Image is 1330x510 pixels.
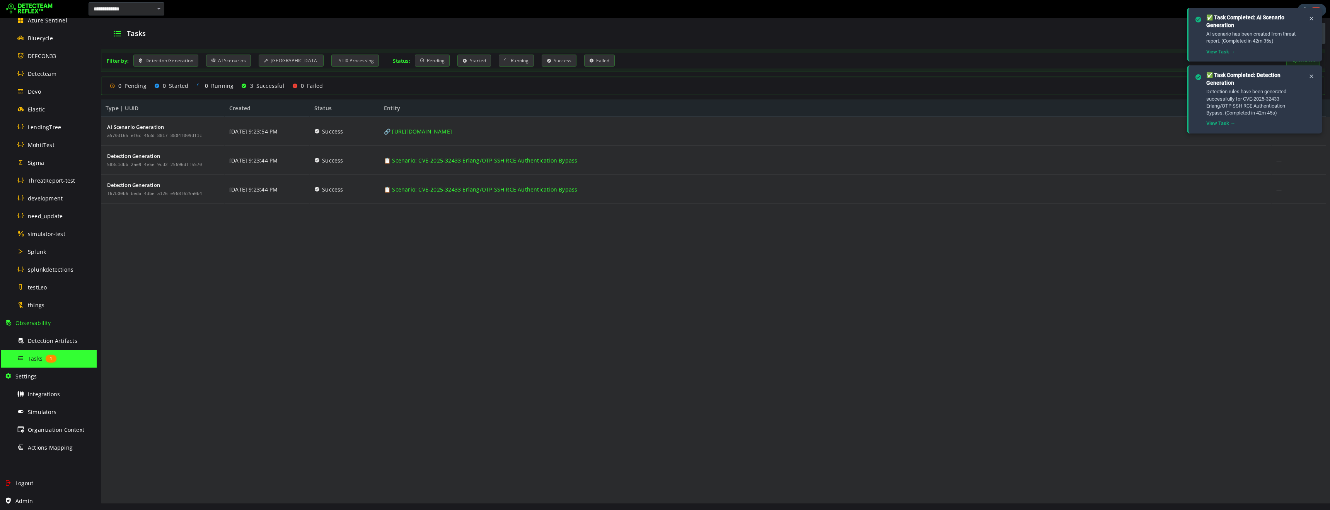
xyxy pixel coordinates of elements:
[1180,157,1185,186] span: —
[10,164,106,170] div: Detection Generation
[1180,128,1185,157] span: —
[1298,4,1326,16] div: Task Notifications
[15,319,51,327] span: Observability
[162,37,227,49] div: [GEOGRAPHIC_DATA]
[28,159,44,166] span: Sigma
[28,266,73,273] span: splunkdetections
[145,64,188,72] div: Successful
[28,123,61,131] span: LendingTree
[28,230,65,238] span: simulator-test
[28,52,56,60] span: DEFCON33
[28,34,53,42] span: Bluecycle
[10,174,106,178] div: Task UUID: f67b00b6-beda-4dbe-a126-e968f625a0b4
[13,64,50,72] div: Pending
[213,82,283,99] div: Status
[4,82,128,99] div: Type | UUID
[153,64,157,72] span: 3
[28,212,63,220] span: need_update
[28,426,84,433] span: Organization Context
[6,3,53,15] img: Detecteam logo
[28,408,56,416] span: Simulators
[1311,7,1321,13] span: 1
[100,64,137,72] div: Running
[66,64,69,72] span: 0
[109,37,154,49] div: AI Scenarios
[10,106,106,112] div: AI Scenario Generation
[361,37,394,49] div: Started
[1206,49,1235,55] a: View Task →
[225,128,246,157] span: Success
[10,39,32,46] div: Filter by:
[133,157,181,186] div: [DATE] 9:23:44 PM
[28,301,44,309] span: things
[196,64,227,72] div: Failed
[28,248,46,255] span: Splunk
[287,99,355,128] a: 🔗 [URL][DOMAIN_NAME]
[1206,88,1302,116] div: Detection rules have been generated successfully for CVE-2025-32433 Erlang/OTP SSH RCE Authentica...
[318,37,353,49] div: Pending
[46,355,56,363] span: 1
[287,128,481,157] a: 📋 Scenario: CVE-2025-32433 Erlang/OTP SSH RCE Authentication Bypass
[108,64,111,72] span: 0
[1190,37,1223,49] div: Clear All
[1175,82,1229,99] div: Actions
[37,37,102,49] div: Detection Generation
[30,11,49,20] span: Tasks
[1206,31,1302,44] div: AI scenario has been created from threat report. (Completed in 42m 35s)
[1206,120,1235,126] a: View Task →
[28,284,47,291] span: testLeo
[1187,99,1218,128] span: View Scenario
[1206,72,1302,87] div: ✅ Task Completed: Detection Generation
[133,128,181,157] div: [DATE] 9:23:44 PM
[28,355,43,362] span: Tasks
[1206,14,1302,29] div: ✅ Task Completed: AI Scenario Generation
[28,141,55,149] span: MohitTest
[28,337,77,344] span: Detection Artifacts
[28,195,63,202] span: development
[235,37,282,49] div: STIX Processing
[10,135,106,141] div: Detection Generation
[283,82,1175,99] div: Entity
[128,82,213,99] div: Created
[15,373,37,380] span: Settings
[58,64,92,72] div: Started
[204,64,207,72] span: 0
[15,497,33,505] span: Admin
[225,157,246,186] span: Success
[287,157,481,186] a: 📋 Scenario: CVE-2025-32433 Erlang/OTP SSH RCE Authentication Bypass
[15,479,33,487] span: Logout
[28,390,60,398] span: Integrations
[28,70,56,77] span: Detecteam
[402,37,437,49] div: Running
[28,106,45,113] span: Elastic
[28,88,41,95] span: Devo
[10,116,106,120] div: Task UUID: a5703165-ef6c-463d-8817-8804f009df1c
[10,145,106,149] div: Task UUID: 588c1dbb-2ae9-4e5e-9cd2-25696dff5570
[28,17,67,24] span: Azure-Sentinel
[28,444,73,451] span: Actions Mapping
[296,39,313,46] div: Status:
[28,177,75,184] span: ThreatReport-test
[488,37,518,49] div: Failed
[225,99,246,128] span: Success
[445,37,480,49] div: Success
[133,99,181,128] div: [DATE] 9:23:54 PM
[22,64,25,72] span: 0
